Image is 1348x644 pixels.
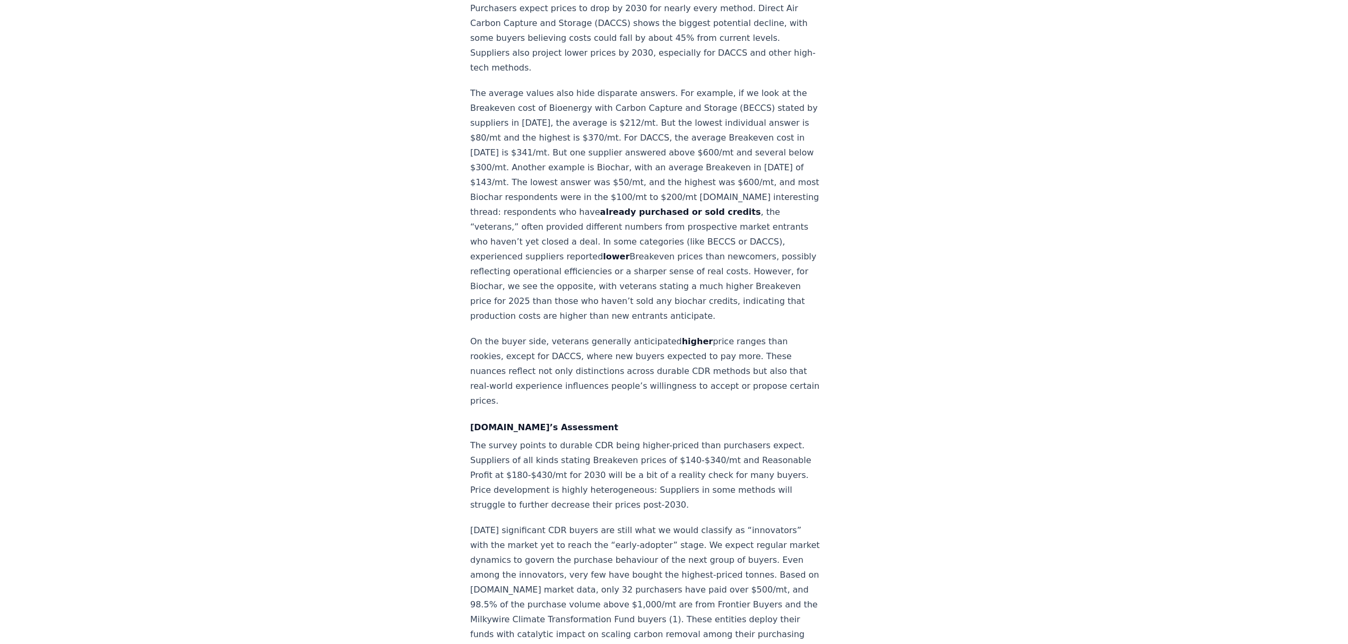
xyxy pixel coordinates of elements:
[470,1,822,75] p: Purchasers expect prices to drop by 2030 for nearly every method. Direct Air Carbon Capture and S...
[682,336,713,346] strong: higher
[470,422,618,432] strong: [DOMAIN_NAME]’s Assessment
[470,334,822,408] p: On the buyer side, veterans generally anticipated price ranges than rookies, except for DACCS, wh...
[470,86,822,324] p: The average values also hide disparate answers. For example, if we look at the Breakeven cost of ...
[470,438,822,512] p: The survey points to durable CDR being higher-priced than purchasers expect. Suppliers of all kin...
[603,251,629,262] strong: lower
[600,207,761,217] strong: already purchased or sold credits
